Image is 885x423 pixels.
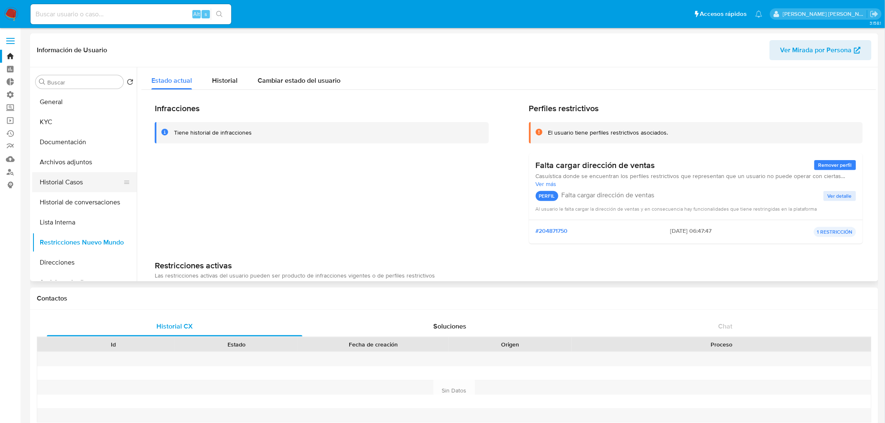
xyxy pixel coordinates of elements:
span: Accesos rápidos [700,10,747,18]
input: Buscar [47,79,120,86]
span: Chat [719,321,733,331]
button: Direcciones [32,252,137,273]
p: roberto.munoz@mercadolibre.com [783,10,867,18]
span: Alt [193,10,200,18]
a: Salir [870,10,879,18]
button: search-icon [211,8,228,20]
div: Estado [181,340,292,349]
button: Anticipos de dinero [32,273,137,293]
span: Soluciones [434,321,467,331]
button: Volver al orden por defecto [127,79,133,88]
button: Ver Mirada por Persona [770,40,872,60]
button: Historial de conversaciones [32,192,137,212]
div: Origen [455,340,566,349]
h1: Información de Usuario [37,46,107,54]
button: Lista Interna [32,212,137,232]
h1: Contactos [37,294,872,303]
a: Notificaciones [755,10,762,18]
input: Buscar usuario o caso... [31,9,231,20]
button: Buscar [39,79,46,85]
button: Archivos adjuntos [32,152,137,172]
button: General [32,92,137,112]
span: s [205,10,207,18]
button: Documentación [32,132,137,152]
div: Id [58,340,169,349]
div: Proceso [578,340,865,349]
button: Historial Casos [32,172,130,192]
button: Restricciones Nuevo Mundo [32,232,137,252]
span: Historial CX [156,321,193,331]
button: KYC [32,112,137,132]
div: Fecha de creación [304,340,443,349]
span: Ver Mirada por Persona [780,40,852,60]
